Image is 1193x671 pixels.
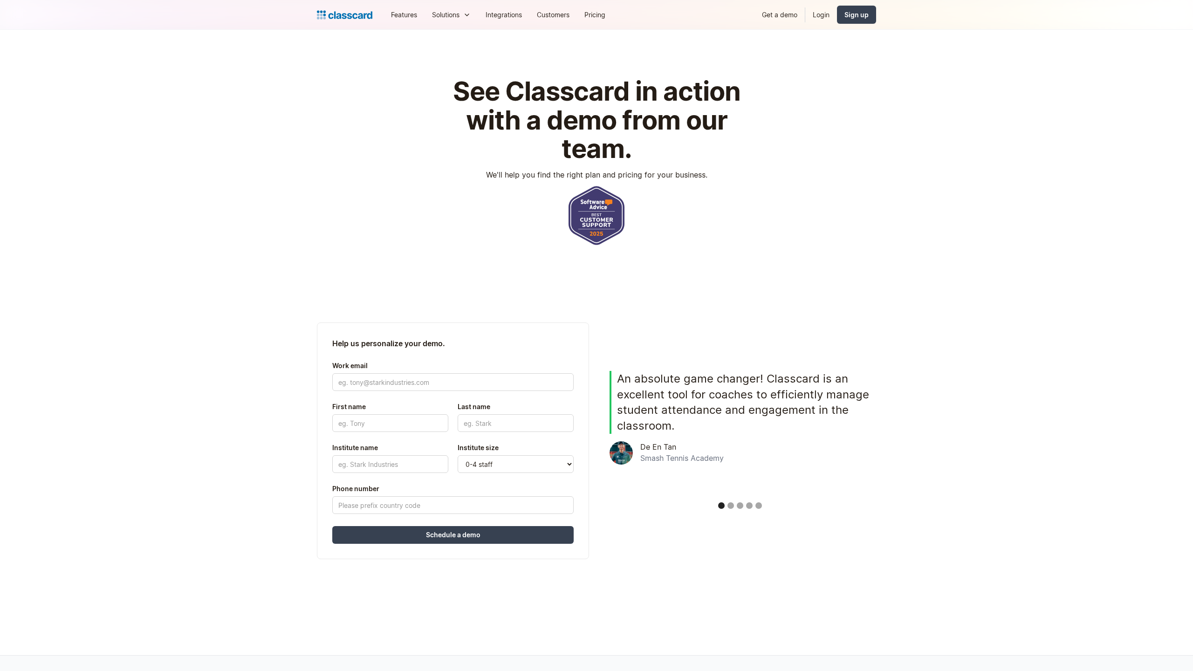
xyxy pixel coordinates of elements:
[478,4,529,25] a: Integrations
[332,442,448,453] label: Institute name
[458,442,574,453] label: Institute size
[737,502,743,509] div: Show slide 3 of 5
[577,4,613,25] a: Pricing
[805,4,837,25] a: Login
[844,10,869,20] div: Sign up
[332,496,574,514] input: Please prefix country code
[317,8,372,21] a: Logo
[486,169,707,180] p: We'll help you find the right plan and pricing for your business.
[332,526,574,544] input: Schedule a demo
[610,371,871,479] div: 1 of 5
[755,502,762,509] div: Show slide 5 of 5
[617,371,871,433] p: An absolute game changer! Classcard is an excellent tool for coaches to efficiently manage studen...
[754,4,805,25] a: Get a demo
[332,360,574,371] label: Work email
[332,455,448,473] input: eg. Stark Industries
[837,6,876,24] a: Sign up
[332,373,574,391] input: eg. tony@starkindustries.com
[718,502,725,509] div: Show slide 1 of 5
[458,401,574,412] label: Last name
[727,502,734,509] div: Show slide 2 of 5
[384,4,425,25] a: Features
[529,4,577,25] a: Customers
[746,502,753,509] div: Show slide 4 of 5
[458,414,574,432] input: eg. Stark
[332,483,574,494] label: Phone number
[332,356,574,544] form: Contact Form
[332,414,448,432] input: eg. Tony
[640,454,724,463] div: Smash Tennis Academy
[425,4,478,25] div: Solutions
[453,75,740,164] strong: See Classcard in action with a demo from our team.
[332,401,448,412] label: First name
[332,338,574,349] h2: Help us personalize your demo.
[432,10,459,20] div: Solutions
[640,443,676,452] div: De En Tan
[604,365,876,516] div: carousel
